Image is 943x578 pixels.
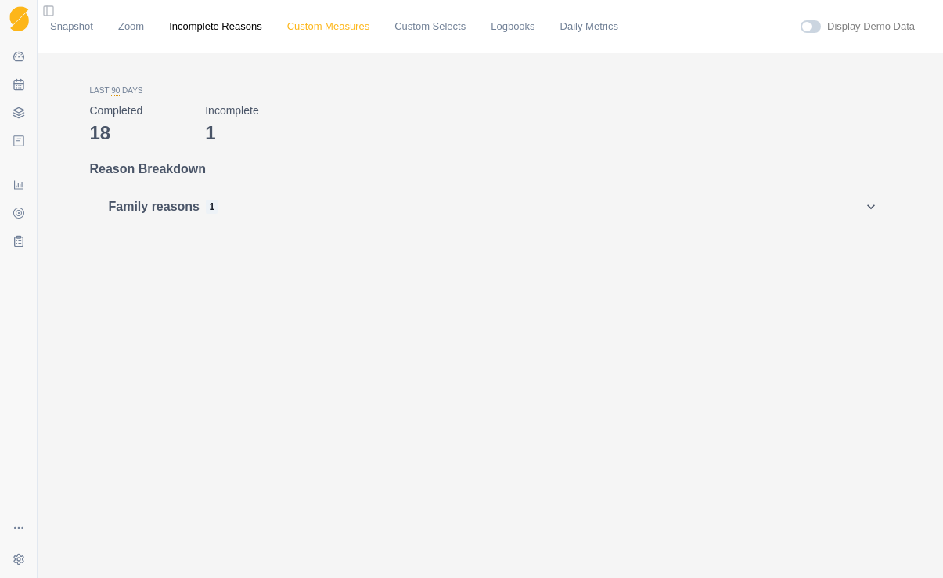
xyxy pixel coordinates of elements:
button: Family reasons 1 [90,185,891,229]
dd: 18 [90,119,143,147]
a: Daily Metrics [560,19,618,34]
dt: Incomplete [205,103,258,119]
p: Reason Breakdown [90,160,891,179]
p: Family reasons [109,197,857,216]
a: Logbooks [491,19,534,34]
label: Display Demo Data [827,19,915,34]
dt: Completed [90,103,143,119]
span: 1 [206,200,218,214]
dd: 1 [205,119,258,147]
a: Logo [6,6,31,31]
button: Settings [6,547,31,572]
a: Custom Measures [287,19,369,34]
a: Incomplete Reasons [169,19,262,34]
span: 90 [111,86,120,96]
p: Last Days [90,85,891,96]
a: Zoom [118,19,144,34]
img: Logo [9,6,29,32]
a: Snapshot [50,19,93,34]
a: Custom Selects [394,19,466,34]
